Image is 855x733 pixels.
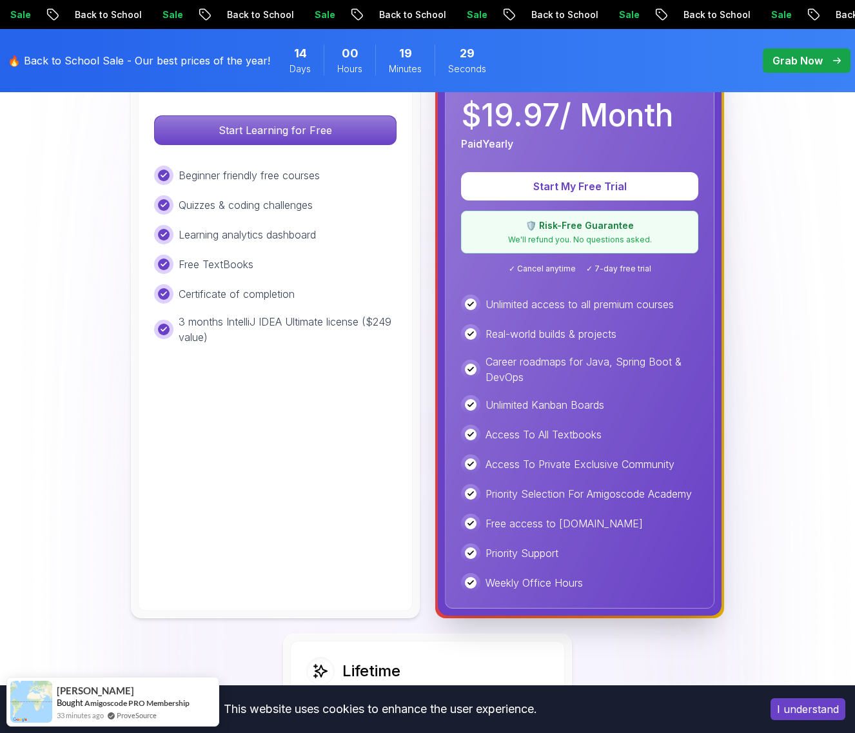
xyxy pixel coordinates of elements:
[477,179,683,194] p: Start My Free Trial
[57,710,104,721] span: 33 minutes ago
[300,8,341,21] p: Sale
[516,8,604,21] p: Back to School
[57,685,134,696] span: [PERSON_NAME]
[772,53,823,68] p: Grab Now
[486,326,616,342] p: Real-world builds & projects
[389,63,422,75] span: Minutes
[756,8,798,21] p: Sale
[486,297,674,312] p: Unlimited access to all premium courses
[452,8,493,21] p: Sale
[586,264,651,274] span: ✓ 7-day free trial
[486,397,604,413] p: Unlimited Kanban Boards
[10,695,751,723] div: This website uses cookies to enhance the user experience.
[486,486,692,502] p: Priority Selection For Amigoscode Academy
[486,516,643,531] p: Free access to [DOMAIN_NAME]
[486,575,583,591] p: Weekly Office Hours
[342,661,400,681] h2: Lifetime
[486,456,674,472] p: Access To Private Exclusive Community
[364,8,452,21] p: Back to School
[179,257,253,272] p: Free TextBooks
[486,427,602,442] p: Access To All Textbooks
[460,44,475,63] span: 29 Seconds
[179,314,397,345] p: 3 months IntelliJ IDEA Ultimate license ($249 value)
[212,8,300,21] p: Back to School
[771,698,845,720] button: Accept cookies
[84,698,190,708] a: Amigoscode PRO Membership
[604,8,645,21] p: Sale
[461,172,698,200] button: Start My Free Trial
[117,710,157,721] a: ProveSource
[469,235,690,245] p: We'll refund you. No questions asked.
[342,44,359,63] span: 0 Hours
[469,219,690,232] p: 🛡️ Risk-Free Guarantee
[399,44,412,63] span: 19 Minutes
[179,168,320,183] p: Beginner friendly free courses
[179,286,295,302] p: Certificate of completion
[337,63,362,75] span: Hours
[57,698,83,708] span: Bought
[669,8,756,21] p: Back to School
[154,115,397,145] button: Start Learning for Free
[448,63,486,75] span: Seconds
[509,264,576,274] span: ✓ Cancel anytime
[154,124,397,137] a: Start Learning for Free
[60,8,148,21] p: Back to School
[486,354,698,385] p: Career roadmaps for Java, Spring Boot & DevOps
[461,136,513,151] p: Paid Yearly
[461,100,673,131] p: $ 19.97 / Month
[155,116,396,144] p: Start Learning for Free
[294,44,307,63] span: 14 Days
[290,63,311,75] span: Days
[486,545,558,561] p: Priority Support
[461,180,698,193] a: Start My Free Trial
[8,53,270,68] p: 🔥 Back to School Sale - Our best prices of the year!
[148,8,189,21] p: Sale
[10,681,52,723] img: provesource social proof notification image
[179,227,316,242] p: Learning analytics dashboard
[179,197,313,213] p: Quizzes & coding challenges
